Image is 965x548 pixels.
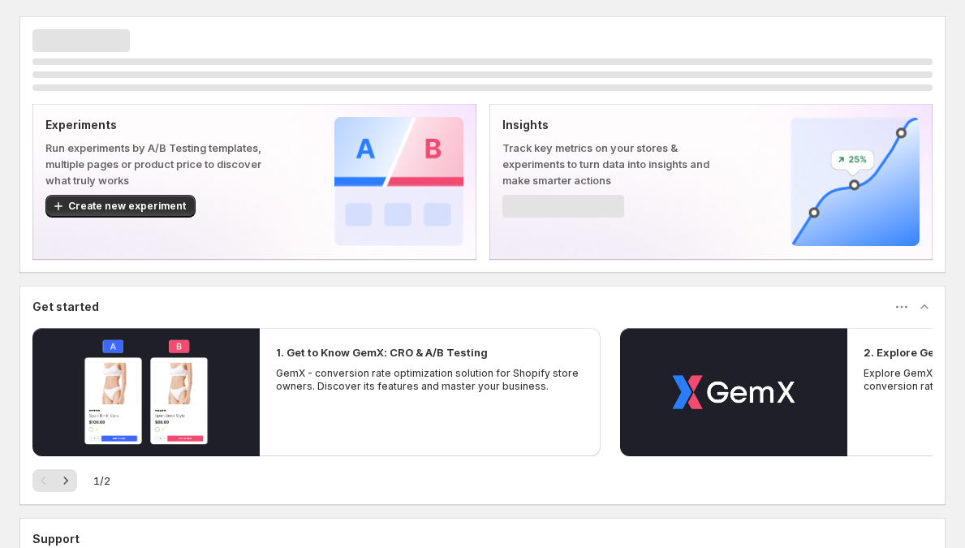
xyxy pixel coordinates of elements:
nav: Pagination [32,469,77,492]
p: Insights [502,117,739,133]
p: Experiments [45,117,282,133]
img: Experiments [334,117,463,246]
span: Create new experiment [68,200,186,213]
button: Next [54,469,77,492]
button: Play video [620,328,847,456]
h2: 1. Get to Know GemX: CRO & A/B Testing [276,344,488,360]
p: Run experiments by A/B Testing templates, multiple pages or product price to discover what truly ... [45,140,282,188]
img: Insights [791,117,920,246]
p: Track key metrics on your stores & experiments to turn data into insights and make smarter actions [502,140,739,188]
h3: Support [32,531,80,547]
p: GemX - conversion rate optimization solution for Shopify store owners. Discover its features and ... [276,367,584,393]
button: Create new experiment [45,195,196,218]
span: 1 / 2 [93,472,110,489]
button: Play video [32,328,260,456]
h3: Get started [32,299,99,315]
